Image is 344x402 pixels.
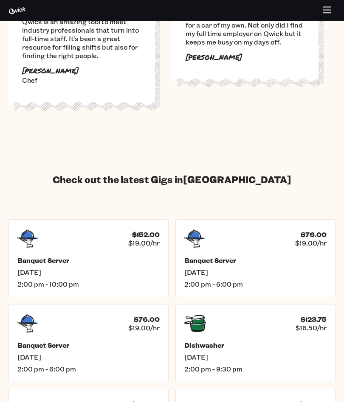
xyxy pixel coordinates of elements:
h5: Banquet Server [184,256,327,265]
span: $16.50/hr [296,324,327,332]
a: $152.00$19.00/hrBanquet Server[DATE]2:00 pm - 10:00 pm [8,219,169,297]
h4: $76.00 [301,230,327,239]
a: $76.00$19.00/hrBanquet Server[DATE]2:00 pm - 6:00 pm [8,304,169,382]
span: $19.00/hr [295,239,327,247]
span: 2:00 pm - 6:00 pm [17,365,160,373]
span: 2:00 pm - 9:30 pm [184,365,327,373]
h2: Check out the latest Gigs in [GEOGRAPHIC_DATA] [8,173,336,185]
span: $19.00/hr [128,239,160,247]
p: [PERSON_NAME] [22,67,141,75]
h4: $76.00 [134,315,160,324]
span: This app has made it possible for me to make the extra cash I need to save for a car of my own. N... [186,4,305,46]
span: 2:00 pm - 6:00 pm [184,280,327,288]
h4: $152.00 [132,230,160,239]
span: [DATE] [184,268,327,276]
h5: Banquet Server [17,256,160,265]
span: Qwick is an amazing tool to meet industry professionals that turn into full-time staff. It’s been... [22,17,141,60]
span: [DATE] [184,353,327,361]
h5: Dishwasher [184,341,327,349]
a: $76.00$19.00/hrBanquet Server[DATE]2:00 pm - 6:00 pm [175,219,336,297]
a: $123.75$16.50/hrDishwasher[DATE]2:00 pm - 9:30 pm [175,304,336,382]
span: [DATE] [17,268,160,276]
span: Chef [22,75,37,84]
p: [PERSON_NAME] [186,53,305,61]
span: $19.00/hr [128,324,160,332]
span: 2:00 pm - 10:00 pm [17,280,160,288]
h5: Banquet Server [17,341,160,349]
h4: $123.75 [301,315,327,324]
span: [DATE] [17,353,160,361]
